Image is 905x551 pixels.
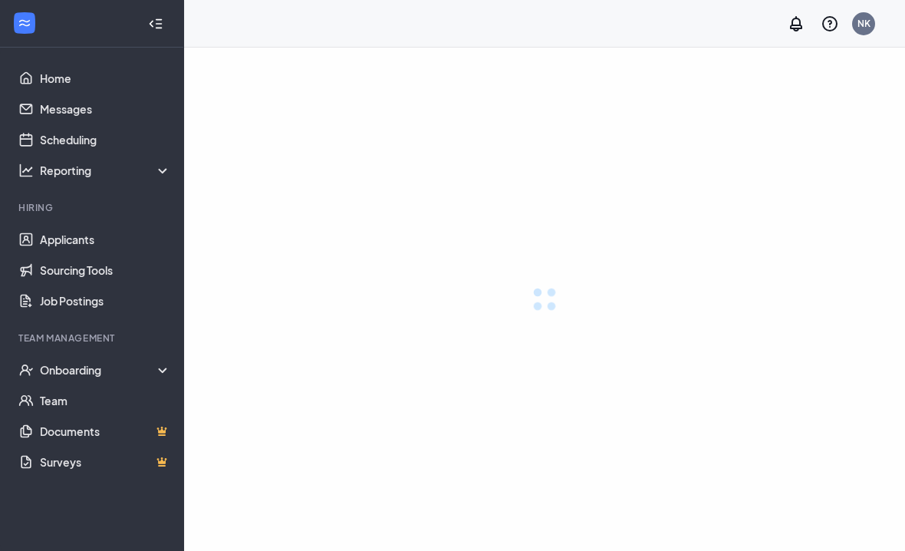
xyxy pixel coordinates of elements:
svg: QuestionInfo [821,15,839,33]
a: Sourcing Tools [40,255,171,285]
div: Hiring [18,201,168,214]
svg: Analysis [18,163,34,178]
svg: Collapse [148,16,163,31]
a: SurveysCrown [40,447,171,477]
div: Reporting [40,163,172,178]
a: Applicants [40,224,171,255]
div: NK [857,17,870,30]
svg: UserCheck [18,362,34,378]
a: Job Postings [40,285,171,316]
a: Home [40,63,171,94]
a: Team [40,385,171,416]
a: DocumentsCrown [40,416,171,447]
a: Messages [40,94,171,124]
div: Onboarding [40,362,172,378]
div: Team Management [18,332,168,345]
a: Scheduling [40,124,171,155]
svg: WorkstreamLogo [17,15,32,31]
svg: Notifications [787,15,805,33]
